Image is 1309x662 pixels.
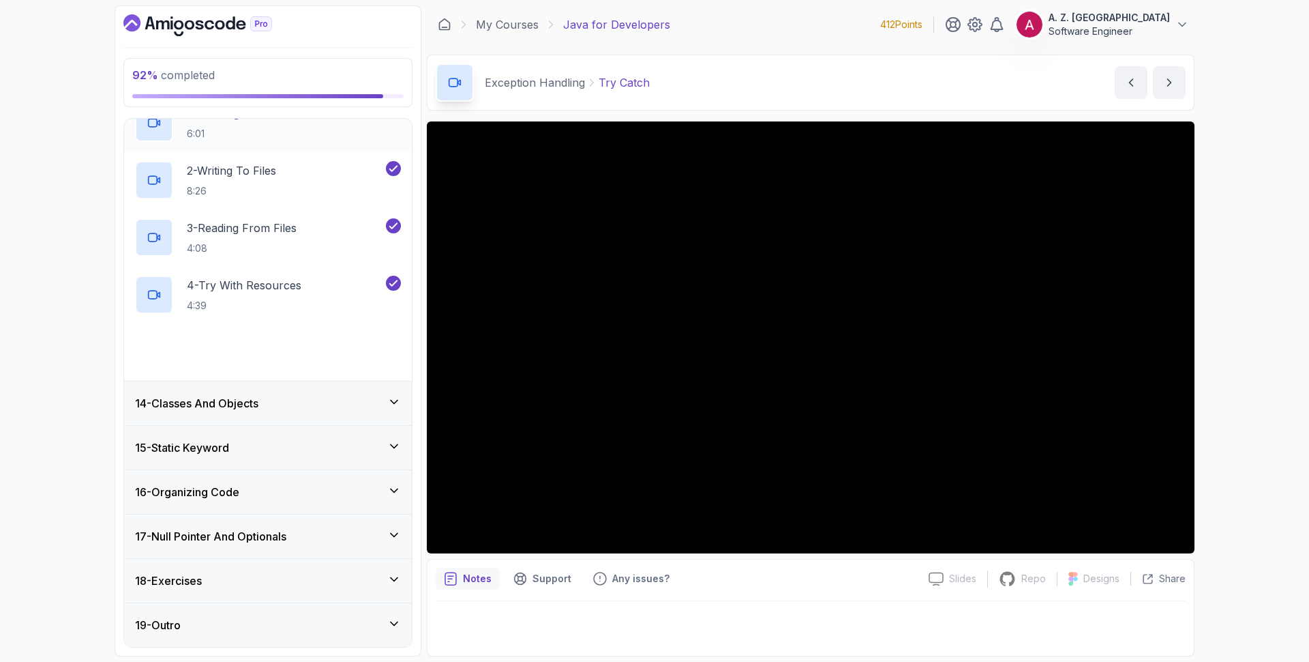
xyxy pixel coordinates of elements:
p: 4:39 [187,299,301,313]
span: 92 % [132,68,158,82]
img: user profile image [1017,12,1042,38]
p: Java for Developers [563,16,670,33]
h3: 19 - Outro [135,617,181,633]
h3: 14 - Classes And Objects [135,395,258,412]
button: 1-Creating Files6:01 [135,104,401,142]
p: Share [1159,572,1186,586]
button: Feedback button [585,568,678,590]
p: Repo [1021,572,1046,586]
p: Slides [949,572,976,586]
iframe: 3 - Try Catch [427,121,1194,553]
button: notes button [436,568,500,590]
button: 3-Reading From Files4:08 [135,218,401,257]
p: 8:26 [187,184,276,198]
button: 19-Outro [124,603,412,647]
p: 2 - Writing To Files [187,162,276,179]
p: Any issues? [612,572,669,586]
button: 18-Exercises [124,559,412,603]
p: 4:08 [187,242,297,255]
a: Dashboard [123,14,303,36]
button: 4-Try With Resources4:39 [135,276,401,314]
p: Software Engineer [1049,25,1170,38]
button: 14-Classes And Objects [124,382,412,425]
p: Support [532,572,571,586]
button: 16-Organizing Code [124,470,412,514]
p: Notes [463,572,492,586]
h3: 17 - Null Pointer And Optionals [135,528,286,545]
button: 2-Writing To Files8:26 [135,161,401,199]
p: Designs [1083,572,1119,586]
p: Try Catch [599,74,650,91]
button: Share [1130,572,1186,586]
p: 3 - Reading From Files [187,220,297,236]
h3: 15 - Static Keyword [135,440,229,456]
p: 4 - Try With Resources [187,277,301,293]
a: Dashboard [438,18,451,31]
h3: 18 - Exercises [135,573,202,589]
p: A. Z. [GEOGRAPHIC_DATA] [1049,11,1170,25]
p: 412 Points [880,18,922,31]
p: 6:01 [187,127,266,141]
button: Support button [505,568,580,590]
button: 17-Null Pointer And Optionals [124,515,412,558]
p: Exception Handling [485,74,585,91]
button: user profile imageA. Z. [GEOGRAPHIC_DATA]Software Engineer [1016,11,1189,38]
a: My Courses [476,16,539,33]
button: previous content [1115,66,1147,99]
h3: 16 - Organizing Code [135,484,239,500]
button: next content [1153,66,1186,99]
span: completed [132,68,215,82]
button: 15-Static Keyword [124,426,412,470]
